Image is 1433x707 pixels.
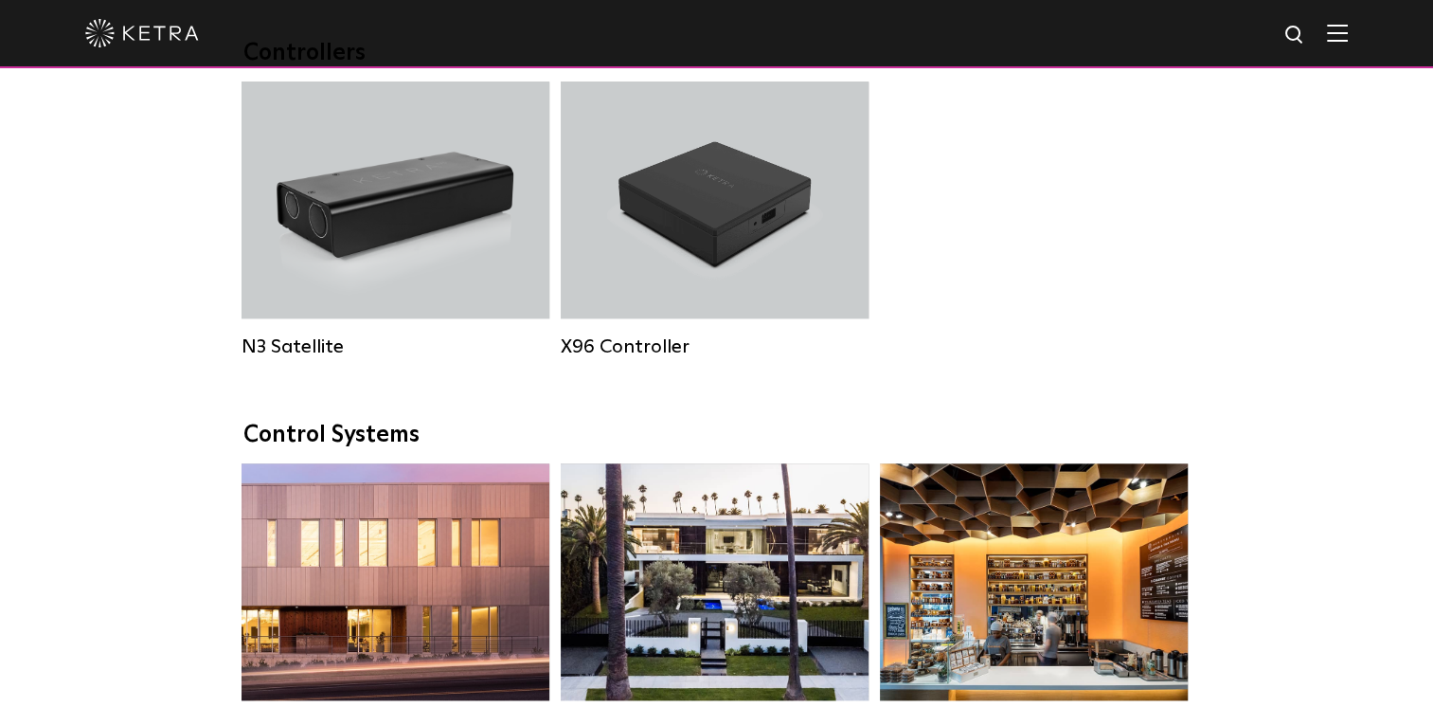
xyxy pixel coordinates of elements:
a: N3 Satellite N3 Satellite [242,82,549,358]
div: N3 Satellite [242,335,549,358]
img: search icon [1283,24,1307,47]
img: Hamburger%20Nav.svg [1327,24,1348,42]
img: ketra-logo-2019-white [85,19,199,47]
div: Control Systems [243,422,1191,449]
div: X96 Controller [561,335,869,358]
a: X96 Controller X96 Controller [561,82,869,358]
